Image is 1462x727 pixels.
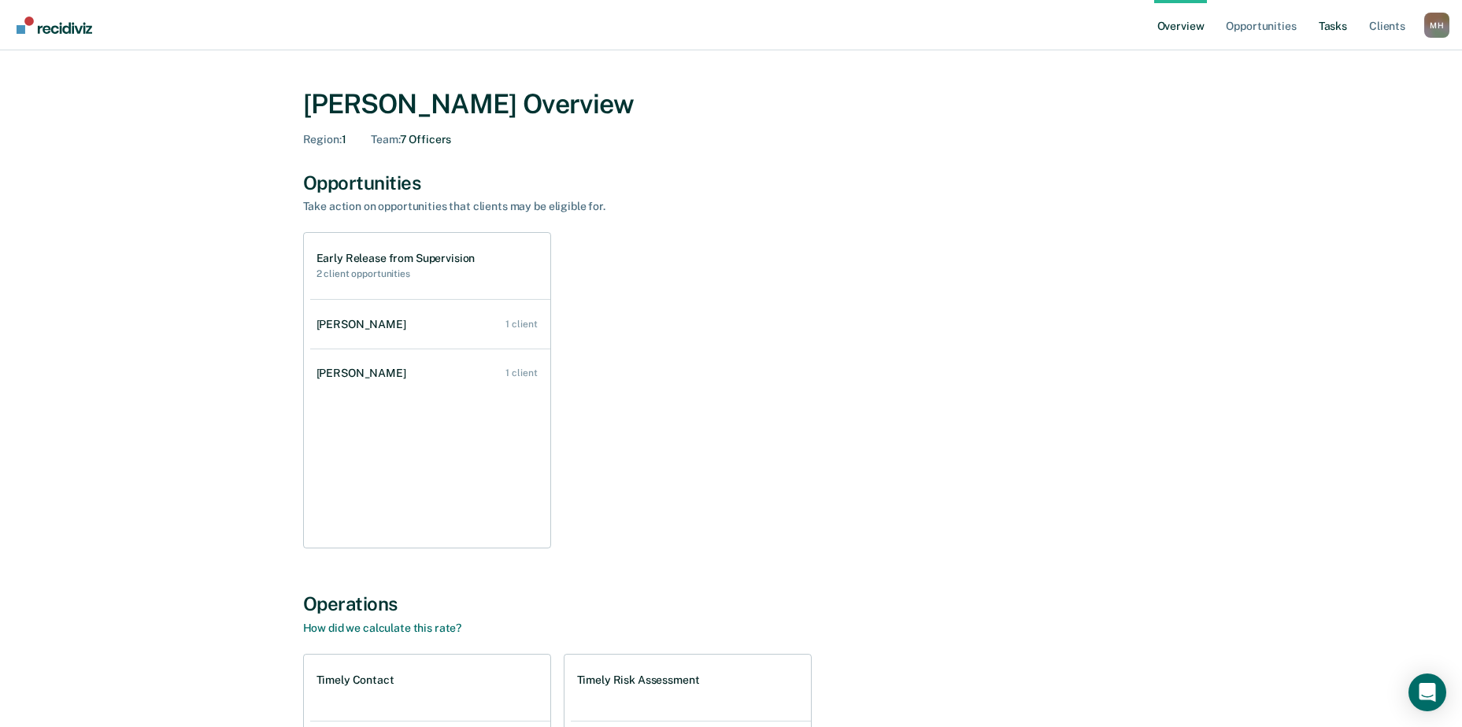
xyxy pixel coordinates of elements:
span: Region : [303,133,342,146]
h1: Early Release from Supervision [316,252,476,265]
img: Recidiviz [17,17,92,34]
a: [PERSON_NAME] 1 client [310,302,550,347]
h1: Timely Contact [316,673,394,687]
div: 7 Officers [371,133,451,146]
h1: Timely Risk Assessment [577,673,700,687]
h2: 2 client opportunities [316,268,476,279]
div: Open Intercom Messenger [1408,673,1446,711]
a: How did we calculate this rate? [303,622,462,634]
div: [PERSON_NAME] Overview [303,88,1160,120]
div: Take action on opportunities that clients may be eligible for. [303,200,854,213]
div: 1 [303,133,346,146]
div: Operations [303,592,1160,615]
div: [PERSON_NAME] [316,318,413,331]
div: 1 client [505,319,537,330]
button: Profile dropdown button [1424,13,1449,38]
div: Opportunities [303,172,1160,194]
span: Team : [371,133,399,146]
div: [PERSON_NAME] [316,367,413,380]
div: 1 client [505,367,537,378]
div: M H [1424,13,1449,38]
a: [PERSON_NAME] 1 client [310,351,550,396]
